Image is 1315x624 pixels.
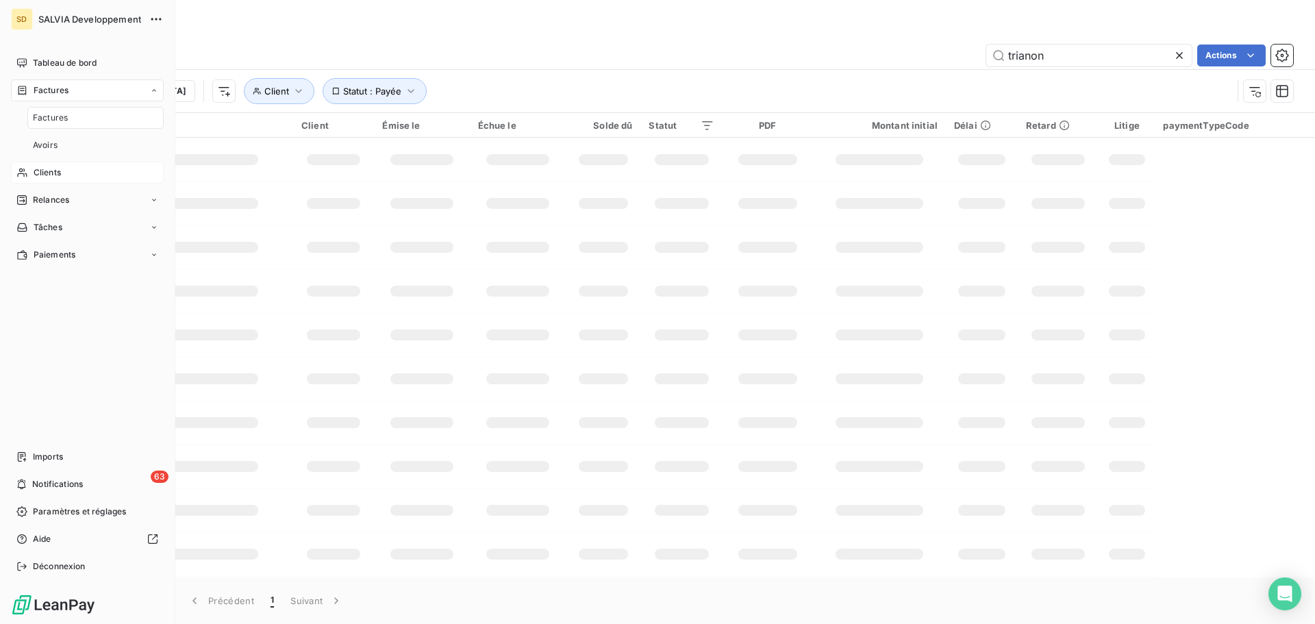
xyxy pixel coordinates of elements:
div: Échue le [478,120,558,131]
span: Tableau de bord [33,57,97,69]
span: Aide [33,533,51,545]
div: Montant initial [821,120,938,131]
button: Suivant [282,586,351,615]
div: Statut [649,120,714,131]
div: Litige [1107,120,1147,131]
button: 1 [262,586,282,615]
button: Client [244,78,314,104]
button: Statut : Payée [323,78,427,104]
span: Relances [33,194,69,206]
span: 1 [271,594,274,608]
span: Factures [34,84,68,97]
span: Notifications [32,478,83,490]
span: Clients [34,166,61,179]
div: PDF [731,120,804,131]
span: Paiements [34,249,75,261]
div: Client [301,120,366,131]
span: Imports [33,451,63,463]
div: Émise le [382,120,461,131]
span: Statut : Payée [343,86,401,97]
span: Déconnexion [33,560,86,573]
div: Solde dû [574,120,632,131]
span: Avoirs [33,139,58,151]
span: Tâches [34,221,62,234]
span: Paramètres et réglages [33,506,126,518]
span: SALVIA Developpement [38,14,141,25]
button: Précédent [179,586,262,615]
div: Open Intercom Messenger [1268,577,1301,610]
img: Logo LeanPay [11,594,96,616]
span: Factures [33,112,68,124]
a: Aide [11,528,164,550]
div: paymentTypeCode [1163,120,1307,131]
div: Retard [1026,120,1090,131]
span: 63 [151,471,168,483]
span: Client [264,86,289,97]
button: Actions [1197,45,1266,66]
div: Délai [954,120,1010,131]
div: SD [11,8,33,30]
input: Rechercher [986,45,1192,66]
